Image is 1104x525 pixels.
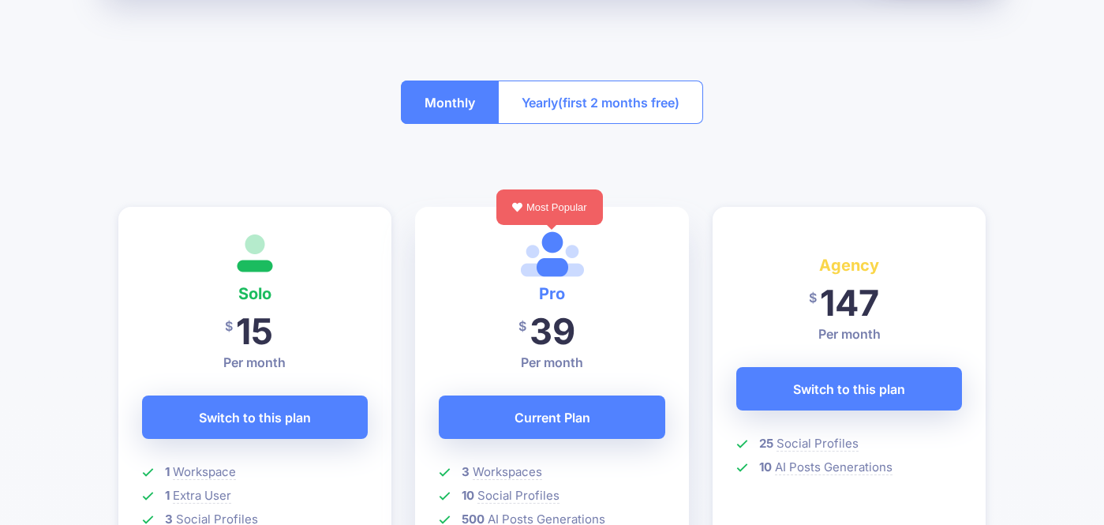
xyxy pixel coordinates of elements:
span: $ [809,280,817,316]
b: 10 [462,488,474,503]
p: Per month [736,324,963,343]
p: Per month [142,353,369,372]
a: Switch to this plan [736,367,963,411]
b: 3 [462,464,470,479]
b: 10 [759,459,772,474]
button: Yearly(first 2 months free) [498,81,703,124]
span: Switch to this plan [793,377,905,402]
p: Per month [439,353,665,372]
span: $ [518,309,526,344]
span: Social Profiles [477,488,559,504]
b: 1 [165,488,170,503]
span: AI Posts Generations [775,459,893,475]
div: Most Popular [496,189,603,225]
span: 39 [530,309,575,353]
span: 15 [236,309,273,353]
span: Extra User [173,488,231,504]
span: Workspace [173,464,236,480]
h4: Pro [439,281,665,306]
b: 25 [759,436,773,451]
a: Current Plan [439,396,665,439]
span: Switch to this plan [199,405,311,430]
h4: Solo [142,281,369,306]
span: $ [225,309,233,344]
span: Current Plan [515,405,590,430]
b: 1 [165,464,170,479]
span: (first 2 months free) [558,90,679,115]
span: 147 [820,281,879,324]
h4: Agency [736,253,963,278]
button: Monthly [401,81,499,124]
a: Switch to this plan [142,396,369,439]
span: Workspaces [473,464,542,480]
span: Social Profiles [777,436,859,452]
